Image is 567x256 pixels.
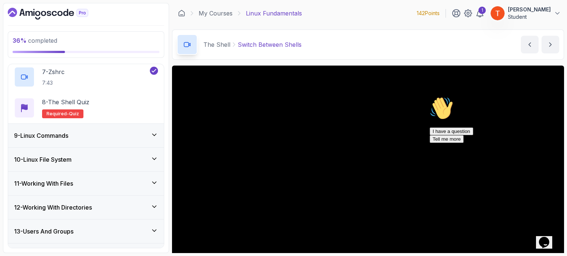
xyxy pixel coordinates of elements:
[491,6,505,20] img: user profile image
[508,6,551,13] p: [PERSON_NAME]
[13,37,27,44] span: 36 %
[42,67,65,76] p: 7 - Zshrc
[3,3,136,49] div: 👋Hi! How can we help?I have a questionTell me more
[427,94,560,223] iframe: chat widget
[238,40,302,49] p: Switch Between Shells
[8,220,164,243] button: 13-Users And Groups
[542,36,559,53] button: next content
[14,98,158,118] button: 8-The Shell QuizRequired-quiz
[521,36,539,53] button: previous content
[8,124,164,147] button: 9-Linux Commands
[14,131,68,140] h3: 9 - Linux Commands
[47,111,69,117] span: Required-
[508,13,551,21] p: Student
[3,42,37,49] button: Tell me more
[178,10,185,17] a: Dashboard
[8,196,164,219] button: 12-Working With Directories
[14,179,73,188] h3: 11 - Working With Files
[536,227,560,249] iframe: chat widget
[8,172,164,195] button: 11-Working With Files
[14,227,73,236] h3: 13 - Users And Groups
[13,37,57,44] span: completed
[199,9,233,18] a: My Courses
[3,34,47,42] button: I have a question
[42,79,65,87] p: 7:43
[246,9,302,18] p: Linux Fundamentals
[14,155,72,164] h3: 10 - Linux File System
[478,7,486,14] div: 1
[490,6,561,21] button: user profile image[PERSON_NAME]Student
[475,9,484,18] a: 1
[203,40,230,49] p: The Shell
[69,111,79,117] span: quiz
[14,203,92,212] h3: 12 - Working With Directories
[417,10,440,17] p: 142 Points
[42,98,89,106] p: 8 - The Shell Quiz
[3,22,73,28] span: Hi! How can we help?
[8,148,164,171] button: 10-Linux File System
[8,8,105,20] a: Dashboard
[14,67,158,87] button: 7-Zshrc7:43
[3,3,27,27] img: :wave:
